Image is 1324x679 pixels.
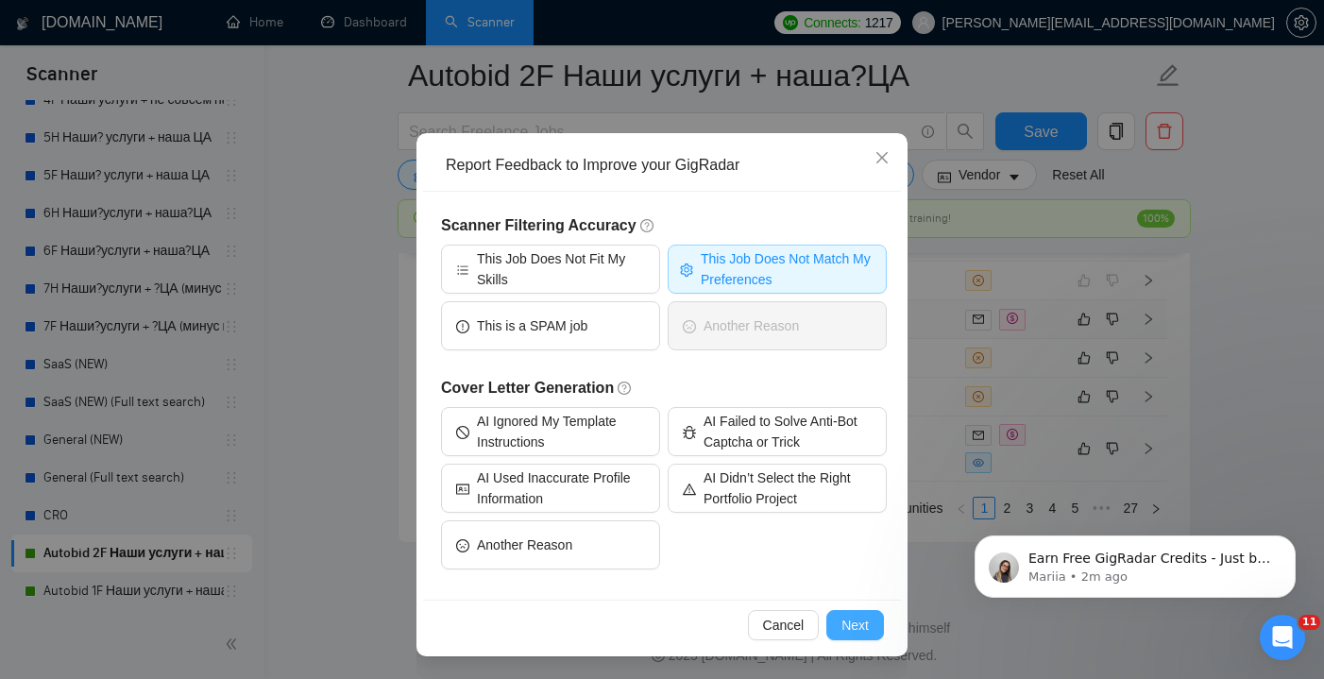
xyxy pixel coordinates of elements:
span: close [874,150,890,165]
span: question-circle [640,218,655,233]
span: warning [683,481,696,495]
span: bars [456,262,469,276]
button: bugAI Failed to Solve Anti-Bot Captcha or Trick [668,407,887,456]
button: warningAI Didn’t Select the Right Portfolio Project [668,464,887,513]
button: Cancel [748,610,820,640]
span: 11 [1299,615,1320,630]
button: Close [857,133,908,184]
span: This Job Does Not Fit My Skills [477,248,645,290]
span: exclamation-circle [456,318,469,332]
span: frown [456,537,469,552]
iframe: Intercom notifications message [946,496,1324,628]
button: frownAnother Reason [668,301,887,350]
div: Report Feedback to Improve your GigRadar [446,155,891,176]
span: idcard [456,481,469,495]
span: Next [841,615,869,636]
button: settingThis Job Does Not Match My Preferences [668,245,887,294]
span: Another Reason [477,535,572,555]
iframe: Intercom live chat [1260,615,1305,660]
h5: Cover Letter Generation [441,377,887,399]
button: barsThis Job Does Not Fit My Skills [441,245,660,294]
span: bug [683,424,696,438]
span: stop [456,424,469,438]
span: This is a SPAM job [477,315,587,336]
h5: Scanner Filtering Accuracy [441,214,887,237]
span: setting [680,262,693,276]
span: AI Ignored My Template Instructions [477,411,645,452]
span: question-circle [618,381,633,396]
button: stopAI Ignored My Template Instructions [441,407,660,456]
button: exclamation-circleThis is a SPAM job [441,301,660,350]
button: frownAnother Reason [441,520,660,569]
span: AI Failed to Solve Anti-Bot Captcha or Trick [704,411,872,452]
span: Cancel [763,615,805,636]
span: This Job Does Not Match My Preferences [701,248,874,290]
span: AI Didn’t Select the Right Portfolio Project [704,467,872,509]
button: Next [826,610,884,640]
button: idcardAI Used Inaccurate Profile Information [441,464,660,513]
span: AI Used Inaccurate Profile Information [477,467,645,509]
